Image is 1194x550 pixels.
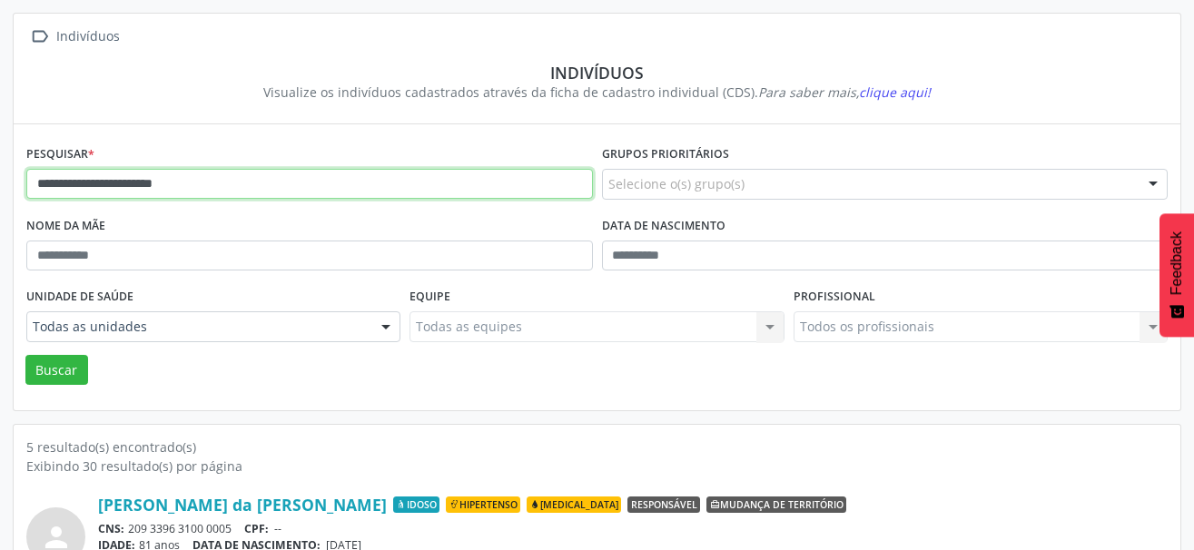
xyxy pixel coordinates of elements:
[608,174,745,193] span: Selecione o(s) grupo(s)
[1169,231,1185,295] span: Feedback
[26,437,1168,457] div: 5 resultado(s) encontrado(s)
[98,521,1168,536] div: 209 3396 3100 0005
[26,141,94,169] label: Pesquisar
[527,496,621,513] span: [MEDICAL_DATA]
[98,521,124,536] span: CNS:
[706,496,846,513] span: Mudança de território
[859,83,931,101] span: clique aqui!
[39,83,1155,102] div: Visualize os indivíduos cadastrados através da ficha de cadastro individual (CDS).
[627,496,700,513] span: Responsável
[602,212,725,241] label: Data de nascimento
[274,521,281,536] span: --
[33,318,363,336] span: Todas as unidades
[1159,213,1194,337] button: Feedback - Mostrar pesquisa
[393,496,439,513] span: Idoso
[26,212,105,241] label: Nome da mãe
[26,283,133,311] label: Unidade de saúde
[26,457,1168,476] div: Exibindo 30 resultado(s) por página
[244,521,269,536] span: CPF:
[410,283,450,311] label: Equipe
[602,141,729,169] label: Grupos prioritários
[758,83,931,101] i: Para saber mais,
[26,24,53,50] i: 
[794,283,875,311] label: Profissional
[25,355,88,386] button: Buscar
[26,24,123,50] a:  Indivíduos
[98,495,387,515] a: [PERSON_NAME] da [PERSON_NAME]
[53,24,123,50] div: Indivíduos
[39,63,1155,83] div: Indivíduos
[446,496,520,513] span: Hipertenso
